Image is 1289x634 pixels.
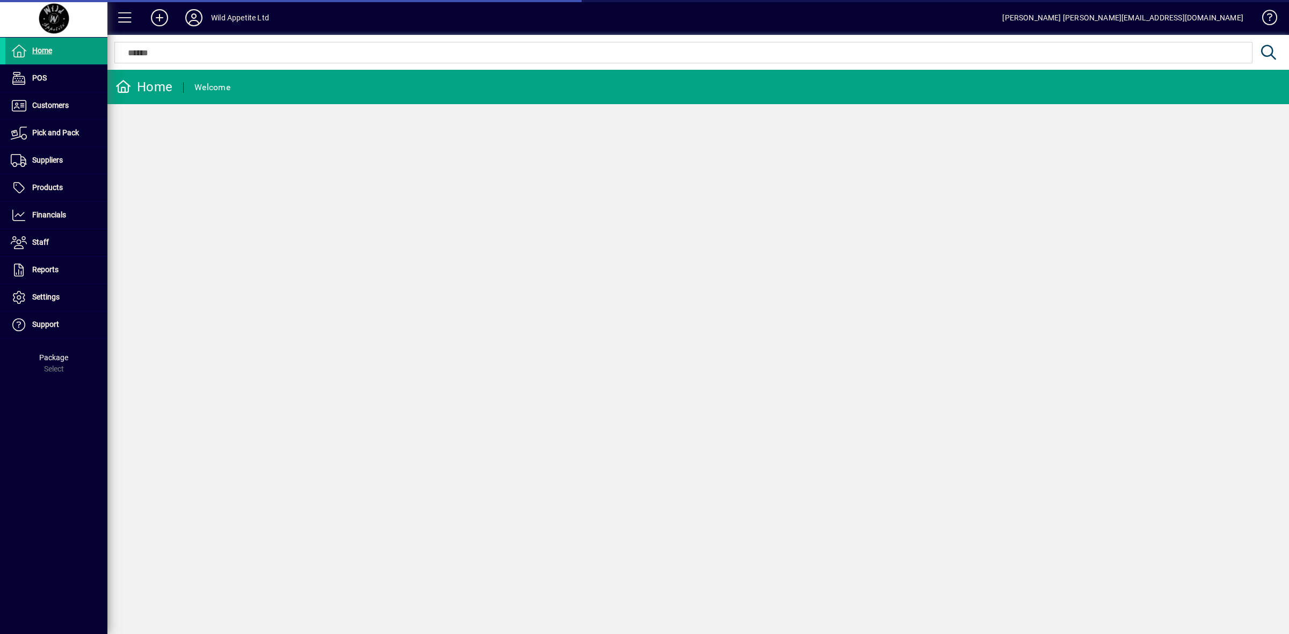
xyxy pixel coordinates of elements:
[32,320,59,329] span: Support
[5,120,107,147] a: Pick and Pack
[5,174,107,201] a: Products
[32,293,60,301] span: Settings
[5,311,107,338] a: Support
[32,183,63,192] span: Products
[32,265,59,274] span: Reports
[32,238,49,246] span: Staff
[1254,2,1276,37] a: Knowledge Base
[5,229,107,256] a: Staff
[32,156,63,164] span: Suppliers
[32,101,69,110] span: Customers
[1002,9,1243,26] div: [PERSON_NAME] [PERSON_NAME][EMAIL_ADDRESS][DOMAIN_NAME]
[177,8,211,27] button: Profile
[5,65,107,92] a: POS
[32,46,52,55] span: Home
[5,147,107,174] a: Suppliers
[32,210,66,219] span: Financials
[32,128,79,137] span: Pick and Pack
[115,78,172,96] div: Home
[5,202,107,229] a: Financials
[5,92,107,119] a: Customers
[211,9,269,26] div: Wild Appetite Ltd
[142,8,177,27] button: Add
[32,74,47,82] span: POS
[39,353,68,362] span: Package
[5,257,107,283] a: Reports
[194,79,230,96] div: Welcome
[5,284,107,311] a: Settings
